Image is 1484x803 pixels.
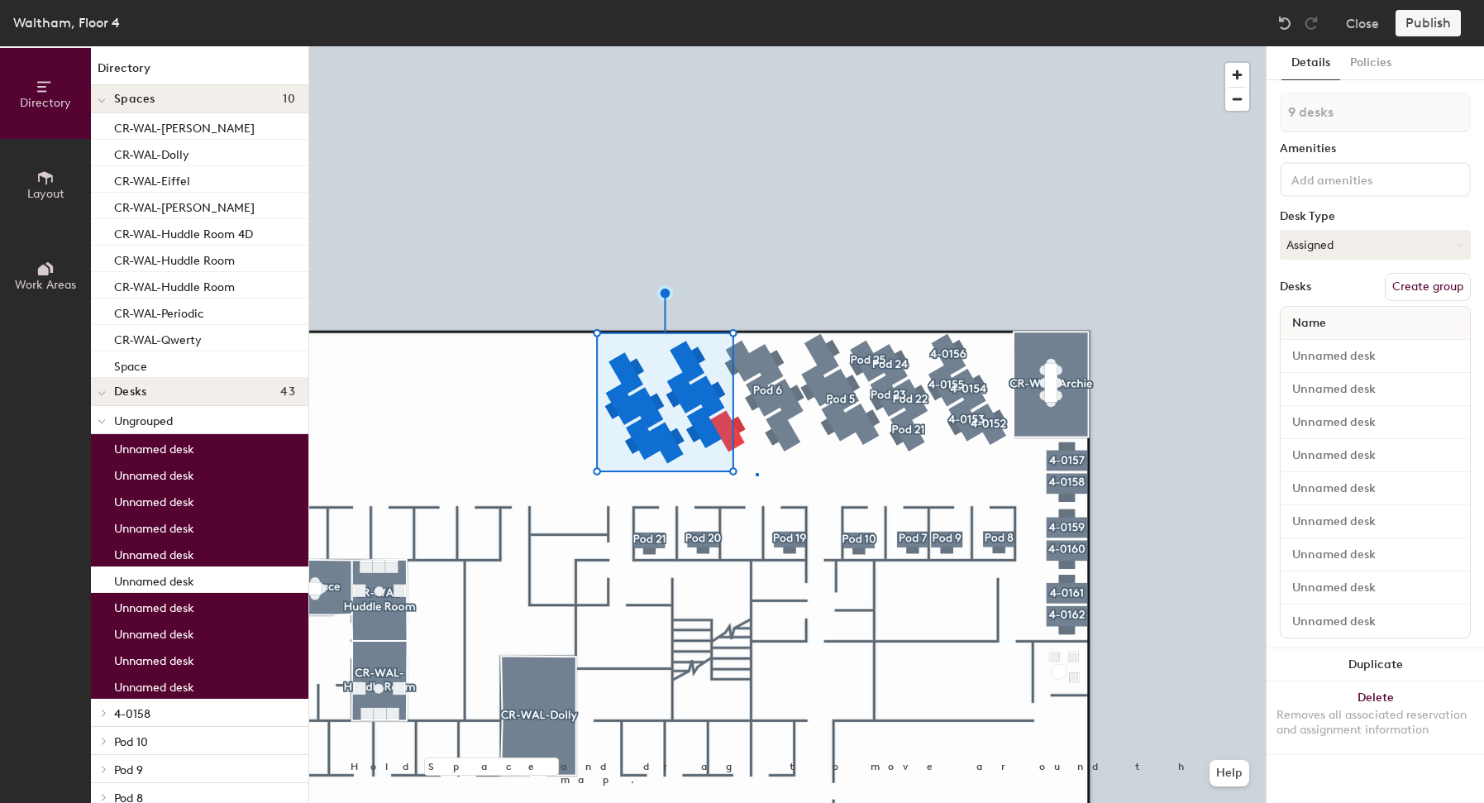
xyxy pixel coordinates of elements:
button: Details [1281,46,1340,80]
button: Policies [1340,46,1401,80]
input: Unnamed desk [1284,444,1467,467]
button: Close [1346,10,1379,36]
img: Redo [1303,15,1319,31]
p: Unnamed desk [114,570,194,589]
span: Name [1284,308,1334,338]
input: Unnamed desk [1284,510,1467,533]
input: Unnamed desk [1284,378,1467,401]
span: 43 [280,385,295,399]
p: CR-WAL-Periodic [114,302,204,321]
p: Unnamed desk [114,676,194,695]
input: Unnamed desk [1284,477,1467,500]
p: CR-WAL-Dolly [114,143,189,162]
span: Work Areas [15,278,76,292]
input: Unnamed desk [1284,345,1467,368]
p: CR-WAL-Qwerty [114,328,202,347]
span: Pod 10 [114,735,148,749]
h1: Directory [91,60,308,85]
p: CR-WAL-[PERSON_NAME] [114,196,255,215]
p: Unnamed desk [114,596,194,615]
span: Directory [20,96,71,110]
p: CR-WAL-Huddle Room 4D [114,222,253,241]
input: Unnamed desk [1284,543,1467,566]
input: Unnamed desk [1284,411,1467,434]
p: Unnamed desk [114,517,194,536]
span: Ungrouped [114,414,173,428]
p: Unnamed desk [114,649,194,668]
div: Desk Type [1280,210,1471,223]
input: Unnamed desk [1284,576,1467,600]
span: 10 [283,93,295,106]
span: Spaces [114,93,155,106]
p: Unnamed desk [114,464,194,483]
p: CR-WAL-Huddle Room [114,249,235,268]
div: Desks [1280,280,1311,294]
p: CR-WAL-Huddle Room [114,275,235,294]
span: Desks [114,385,146,399]
p: Unnamed desk [114,490,194,509]
button: Help [1210,760,1249,786]
p: Unnamed desk [114,437,194,456]
button: DeleteRemoves all associated reservation and assignment information [1267,681,1484,754]
button: Assigned [1280,230,1471,260]
p: CR-WAL-Eiffel [114,170,190,189]
div: Amenities [1280,142,1471,155]
span: 4-0158 [114,707,150,721]
p: CR-WAL-[PERSON_NAME] [114,117,255,136]
p: Space [114,355,147,374]
input: Add amenities [1288,169,1437,189]
button: Duplicate [1267,648,1484,681]
span: Layout [27,187,64,201]
button: Create group [1385,273,1471,301]
span: Pod 9 [114,763,143,777]
input: Unnamed desk [1284,609,1467,633]
p: Unnamed desk [114,543,194,562]
div: Waltham, Floor 4 [13,12,120,33]
div: Removes all associated reservation and assignment information [1276,708,1474,738]
img: Undo [1276,15,1293,31]
p: Unnamed desk [114,623,194,642]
